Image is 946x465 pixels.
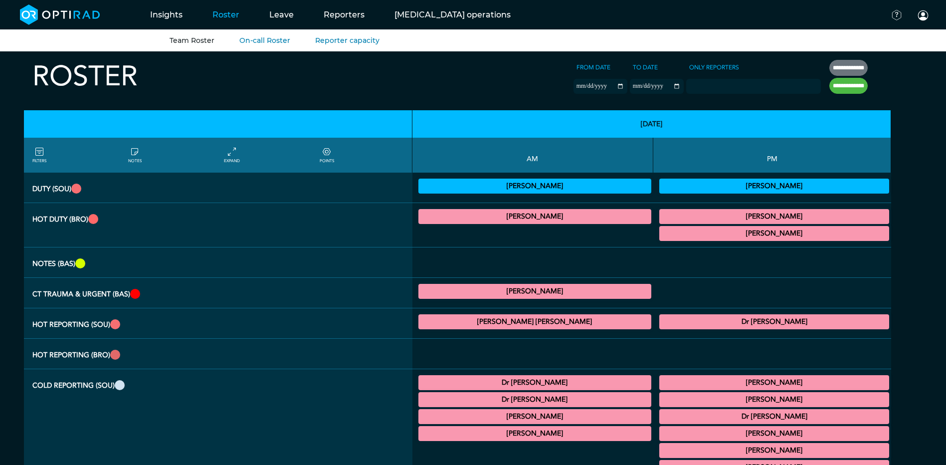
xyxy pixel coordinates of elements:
[659,443,889,458] div: General MRI 14:30 - 15:00
[418,392,652,407] div: General CT 09:00 - 13:00
[420,180,650,192] summary: [PERSON_NAME]
[659,426,889,441] div: General MRI 14:00 - 16:00
[32,146,46,164] a: FILTERS
[661,228,887,239] summary: [PERSON_NAME]
[420,394,650,406] summary: Dr [PERSON_NAME]
[686,60,742,75] label: Only Reporters
[420,285,650,297] summary: [PERSON_NAME]
[418,179,652,194] div: Vetting (30 PF Points) 09:00 - 13:00
[418,209,652,224] div: CT Trauma & Urgent/MRI Trauma & Urgent 08:00 - 13:00
[630,60,661,75] label: To date
[24,278,412,308] th: CT Trauma & Urgent (BAS)
[412,138,654,173] th: AM
[170,36,214,45] a: Team Roster
[661,211,887,223] summary: [PERSON_NAME]
[661,411,887,423] summary: Dr [PERSON_NAME]
[24,308,412,339] th: Hot Reporting (SOU)
[659,314,889,329] div: MRI Trauma & Urgent/CT Trauma & Urgent 13:00 - 17:00
[24,339,412,369] th: Hot Reporting (BRO)
[418,426,652,441] div: General MRI 11:00 - 12:00
[20,4,100,25] img: brand-opti-rad-logos-blue-and-white-d2f68631ba2948856bd03f2d395fb146ddc8fb01b4b6e9315ea85fa773367...
[420,411,650,423] summary: [PERSON_NAME]
[687,80,737,89] input: null
[659,392,889,407] div: General CT/General MRI 13:00 - 14:00
[320,146,334,164] a: collapse/expand expected points
[24,247,412,278] th: NOTES (BAS)
[224,146,240,164] a: collapse/expand entries
[32,60,138,93] h2: Roster
[420,211,650,223] summary: [PERSON_NAME]
[418,375,652,390] div: General CT 08:00 - 09:00
[418,314,652,329] div: CT Trauma & Urgent/MRI Trauma & Urgent 09:00 - 13:00
[412,110,891,138] th: [DATE]
[661,316,887,328] summary: Dr [PERSON_NAME]
[573,60,613,75] label: From date
[661,180,887,192] summary: [PERSON_NAME]
[418,409,652,424] div: General MRI/General CT 09:00 - 13:00
[659,409,889,424] div: General CT 13:00 - 15:00
[24,203,412,247] th: Hot Duty (BRO)
[661,428,887,440] summary: [PERSON_NAME]
[239,36,290,45] a: On-call Roster
[420,428,650,440] summary: [PERSON_NAME]
[659,226,889,241] div: CT Trauma & Urgent/MRI Trauma & Urgent 17:00 - 20:00
[659,209,889,224] div: CT Trauma & Urgent/MRI Trauma & Urgent 13:00 - 17:00
[661,377,887,389] summary: [PERSON_NAME]
[659,375,889,390] div: General CT/General MRI 13:00 - 15:00
[315,36,379,45] a: Reporter capacity
[659,179,889,194] div: Vetting (30 PF Points) 13:00 - 17:00
[661,394,887,406] summary: [PERSON_NAME]
[128,146,142,164] a: show/hide notes
[420,377,650,389] summary: Dr [PERSON_NAME]
[24,173,412,203] th: Duty (SOU)
[653,138,891,173] th: PM
[420,316,650,328] summary: [PERSON_NAME] [PERSON_NAME]
[661,445,887,457] summary: [PERSON_NAME]
[418,284,652,299] div: CT Trauma & Urgent 09:00 - 13:00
